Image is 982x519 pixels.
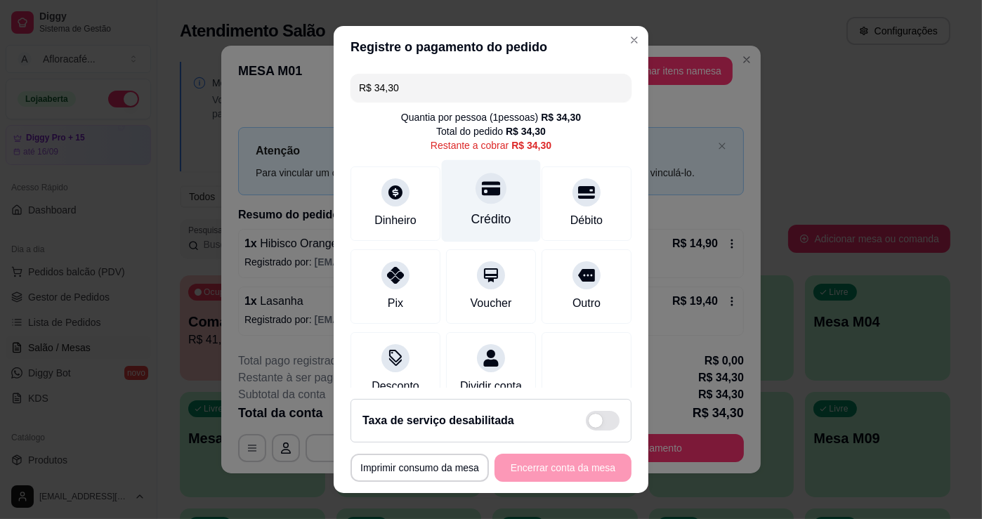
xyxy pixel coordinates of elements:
[471,295,512,312] div: Voucher
[431,138,551,152] div: Restante a cobrar
[362,412,514,429] h2: Taxa de serviço desabilitada
[506,124,546,138] div: R$ 34,30
[471,210,511,228] div: Crédito
[374,212,417,229] div: Dinheiro
[351,454,489,482] button: Imprimir consumo da mesa
[436,124,546,138] div: Total do pedido
[388,295,403,312] div: Pix
[623,29,646,51] button: Close
[511,138,551,152] div: R$ 34,30
[570,212,603,229] div: Débito
[460,378,522,395] div: Dividir conta
[401,110,581,124] div: Quantia por pessoa ( 1 pessoas)
[541,110,581,124] div: R$ 34,30
[334,26,648,68] header: Registre o pagamento do pedido
[572,295,601,312] div: Outro
[359,74,623,102] input: Ex.: hambúrguer de cordeiro
[372,378,419,395] div: Desconto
